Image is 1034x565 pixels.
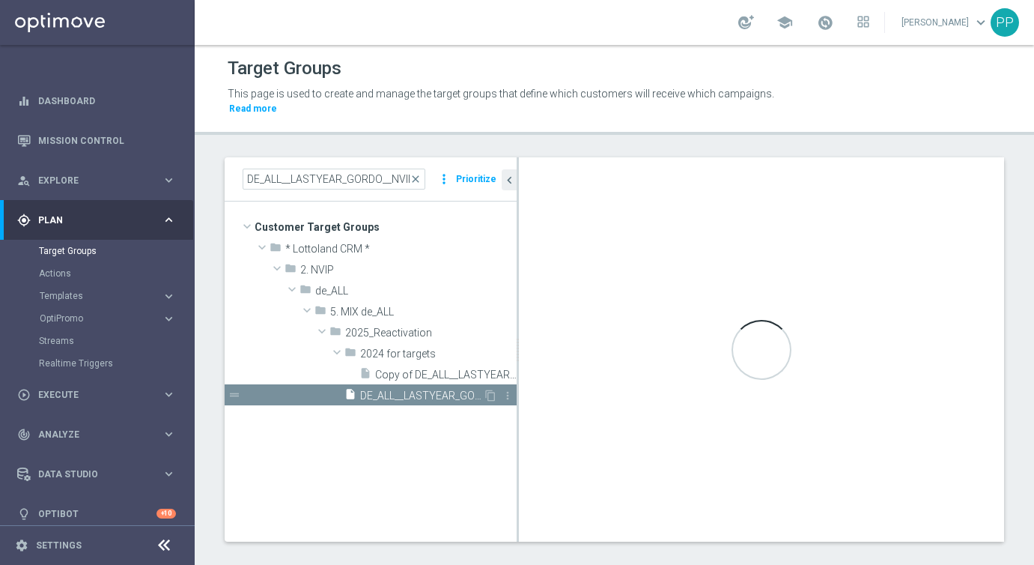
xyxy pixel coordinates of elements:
span: This page is used to create and manage the target groups that define which customers will receive... [228,88,774,100]
div: Dashboard [17,81,176,121]
div: Plan [17,214,162,227]
div: PP [991,8,1019,37]
span: de_ALL [315,285,517,297]
button: Mission Control [16,135,177,147]
i: keyboard_arrow_right [162,427,176,441]
i: chevron_left [502,173,517,187]
a: Mission Control [38,121,176,160]
button: chevron_left [502,169,517,190]
h1: Target Groups [228,58,341,79]
div: Templates [40,291,162,300]
span: Execute [38,390,162,399]
div: Data Studio [17,468,162,481]
a: Dashboard [38,81,176,121]
i: folder [344,346,356,363]
a: Optibot [38,494,156,534]
span: Data Studio [38,470,162,479]
i: equalizer [17,94,31,108]
a: Streams [39,335,156,347]
div: Execute [17,388,162,402]
div: Mission Control [17,121,176,160]
i: folder [285,262,296,280]
span: Explore [38,176,162,185]
span: Analyze [38,430,162,439]
i: lightbulb [17,507,31,521]
a: [PERSON_NAME]keyboard_arrow_down [900,11,991,34]
i: folder [299,283,311,300]
span: OptiPromo [40,314,147,323]
a: Settings [36,541,82,550]
i: person_search [17,174,31,187]
button: equalizer Dashboard [16,95,177,107]
div: +10 [156,509,176,519]
input: Quick find group or folder [243,169,425,190]
span: Templates [40,291,147,300]
div: Target Groups [39,240,193,262]
button: Templates keyboard_arrow_right [39,290,177,302]
i: more_vert [437,169,451,190]
i: keyboard_arrow_right [162,289,176,303]
div: Templates [39,285,193,307]
span: 2025_Reactivation [345,327,517,339]
i: insert_drive_file [359,367,371,384]
i: Duplicate Target group [484,390,496,402]
a: Target Groups [39,245,156,257]
span: close [410,173,422,185]
div: Actions [39,262,193,285]
i: keyboard_arrow_right [162,467,176,481]
button: Data Studio keyboard_arrow_right [16,468,177,480]
div: Streams [39,330,193,352]
button: OptiPromo keyboard_arrow_right [39,312,177,324]
div: Explore [17,174,162,187]
i: insert_drive_file [344,388,356,405]
span: 2024 for targets [360,348,517,360]
i: folder [270,241,282,259]
span: Plan [38,216,162,225]
span: school [776,14,793,31]
i: keyboard_arrow_right [162,173,176,187]
a: Actions [39,268,156,280]
span: DE_ALL__LASTYEAR_GORDO__NVIP_EMA_TAC_MIX [360,390,483,402]
span: Copy of DE_ALL__LASTYEAR_GORDO__NVIP_EMA_TAC_MIX [375,369,517,381]
div: Optibot [17,494,176,534]
i: settings [15,539,28,552]
button: play_circle_outline Execute keyboard_arrow_right [16,389,177,401]
button: person_search Explore keyboard_arrow_right [16,175,177,187]
i: gps_fixed [17,214,31,227]
button: Read more [228,100,279,117]
i: folder [329,325,341,342]
div: OptiPromo [40,314,162,323]
i: folder [314,304,326,321]
span: keyboard_arrow_down [973,14,989,31]
i: keyboard_arrow_right [162,312,176,326]
button: gps_fixed Plan keyboard_arrow_right [16,214,177,226]
span: Customer Target Groups [255,217,517,238]
i: more_vert [502,390,514,402]
span: * Lottoland CRM * [285,243,517,256]
span: 2. NVIP [300,264,517,277]
a: Realtime Triggers [39,357,156,369]
div: Realtime Triggers [39,352,193,375]
i: keyboard_arrow_right [162,387,176,402]
i: play_circle_outline [17,388,31,402]
div: Analyze [17,428,162,441]
span: 5. MIX de_ALL [330,306,517,318]
div: OptiPromo [39,307,193,330]
i: track_changes [17,428,31,441]
i: keyboard_arrow_right [162,213,176,227]
button: lightbulb Optibot +10 [16,508,177,520]
button: Prioritize [454,169,499,190]
button: track_changes Analyze keyboard_arrow_right [16,429,177,441]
